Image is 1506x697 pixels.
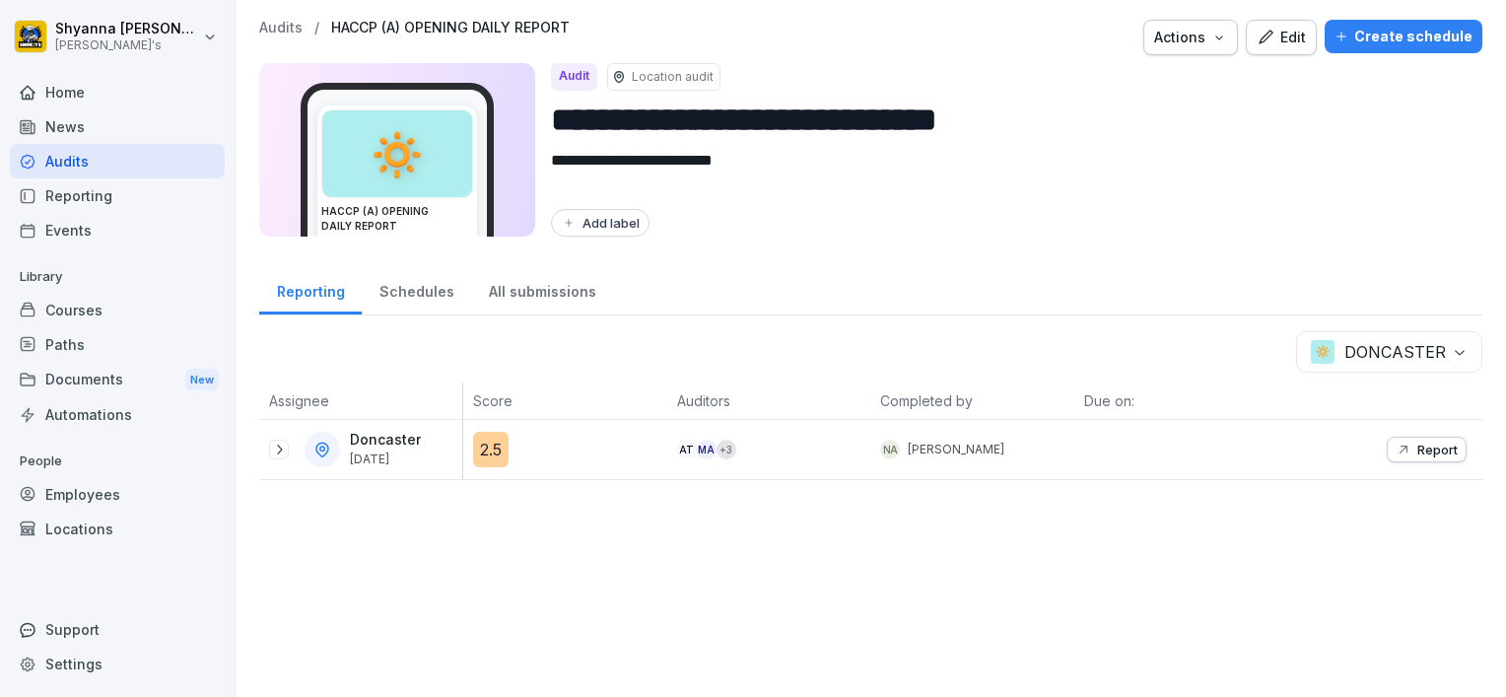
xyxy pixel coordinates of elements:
a: Audits [10,144,225,178]
p: / [314,20,319,36]
div: Audit [551,63,597,91]
a: Schedules [362,264,471,314]
p: Assignee [269,390,452,411]
div: Documents [10,362,225,398]
a: DocumentsNew [10,362,225,398]
a: Employees [10,477,225,512]
th: Due on: [1074,383,1278,420]
th: Auditors [667,383,871,420]
a: Automations [10,397,225,432]
div: 2.5 [473,432,509,467]
a: Reporting [259,264,362,314]
p: Library [10,261,225,293]
div: MA [697,440,717,459]
a: Settings [10,647,225,681]
button: Create schedule [1325,20,1482,53]
button: Add label [551,209,650,237]
h3: HACCP (A) OPENING DAILY REPORT [321,204,473,234]
div: Actions [1154,27,1227,48]
a: Locations [10,512,225,546]
a: Events [10,213,225,247]
p: Score [473,390,657,411]
a: News [10,109,225,144]
p: [DATE] [350,453,421,466]
p: [PERSON_NAME]'s [55,38,199,52]
div: 🔅 [322,110,472,197]
div: Create schedule [1335,26,1472,47]
div: Edit [1257,27,1306,48]
div: Support [10,612,225,647]
button: Actions [1143,20,1238,55]
p: Location audit [632,68,714,86]
p: [PERSON_NAME] [908,441,1004,458]
div: New [185,369,219,391]
p: People [10,446,225,477]
a: Paths [10,327,225,362]
button: Report [1387,437,1467,462]
button: Edit [1246,20,1317,55]
p: Shyanna [PERSON_NAME] [55,21,199,37]
div: + 3 [717,440,736,459]
a: HACCP (A) OPENING DAILY REPORT [331,20,570,36]
p: Completed by [880,390,1064,411]
a: Home [10,75,225,109]
a: Reporting [10,178,225,213]
a: Audits [259,20,303,36]
div: AT [677,440,697,459]
p: Doncaster [350,432,421,449]
div: Add label [561,215,640,231]
p: Report [1417,442,1458,457]
div: NA [880,440,900,459]
a: Courses [10,293,225,327]
a: All submissions [471,264,613,314]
